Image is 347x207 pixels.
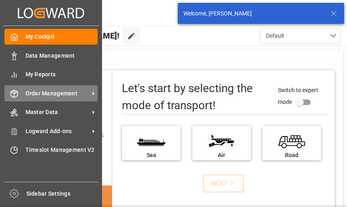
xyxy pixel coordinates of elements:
[278,87,318,105] span: Switch to expert mode
[26,89,89,98] span: Order Management
[4,67,98,82] a: My Reports
[26,70,98,79] span: My Reports
[53,131,104,140] div: Add shipping details
[196,151,247,160] div: Air
[26,127,89,136] span: Logward Add-ons
[126,151,177,160] div: Sea
[266,32,284,40] span: Default
[4,29,98,45] a: My Cockpit
[183,9,323,18] div: Welcome, [PERSON_NAME]
[26,146,98,154] span: Timeslot Management V2
[4,142,98,158] a: Timeslot Management V2
[26,108,89,116] span: Master Data
[32,28,119,43] span: Hello [PERSON_NAME]!
[122,80,270,114] div: Let's start by selecting the mode of transport!
[211,179,236,188] div: NEXT
[26,190,99,198] span: Sidebar Settings
[4,47,98,63] a: Data Management
[203,175,244,192] button: NEXT
[26,32,98,41] span: My Cockpit
[266,151,317,160] div: Road
[260,28,341,43] button: open menu
[26,52,98,60] span: Data Management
